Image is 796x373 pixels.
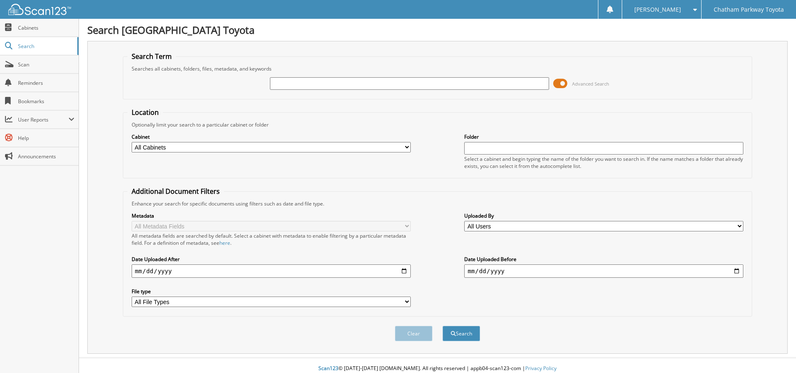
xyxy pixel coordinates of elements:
[219,239,230,246] a: here
[464,256,743,263] label: Date Uploaded Before
[127,187,224,196] legend: Additional Document Filters
[18,79,74,86] span: Reminders
[8,4,71,15] img: scan123-logo-white.svg
[18,134,74,142] span: Help
[87,23,788,37] h1: Search [GEOGRAPHIC_DATA] Toyota
[127,108,163,117] legend: Location
[132,256,411,263] label: Date Uploaded After
[443,326,480,341] button: Search
[572,81,609,87] span: Advanced Search
[395,326,432,341] button: Clear
[18,116,69,123] span: User Reports
[18,43,73,50] span: Search
[464,212,743,219] label: Uploaded By
[714,7,784,12] span: Chatham Parkway Toyota
[525,365,557,372] a: Privacy Policy
[127,121,748,128] div: Optionally limit your search to a particular cabinet or folder
[634,7,681,12] span: [PERSON_NAME]
[132,232,411,246] div: All metadata fields are searched by default. Select a cabinet with metadata to enable filtering b...
[132,133,411,140] label: Cabinet
[132,288,411,295] label: File type
[127,52,176,61] legend: Search Term
[18,61,74,68] span: Scan
[18,153,74,160] span: Announcements
[127,65,748,72] div: Searches all cabinets, folders, files, metadata, and keywords
[132,264,411,278] input: start
[464,264,743,278] input: end
[464,155,743,170] div: Select a cabinet and begin typing the name of the folder you want to search in. If the name match...
[318,365,338,372] span: Scan123
[127,200,748,207] div: Enhance your search for specific documents using filters such as date and file type.
[18,98,74,105] span: Bookmarks
[132,212,411,219] label: Metadata
[464,133,743,140] label: Folder
[18,24,74,31] span: Cabinets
